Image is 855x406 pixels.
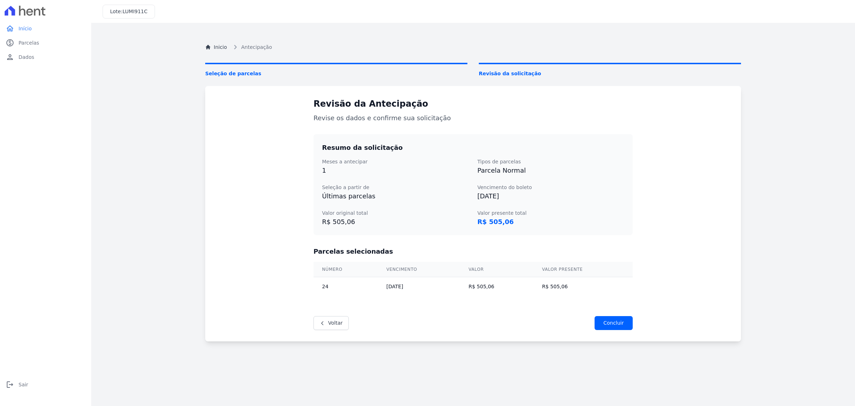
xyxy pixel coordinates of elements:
dd: [DATE] [477,191,624,201]
i: paid [6,39,14,47]
dt: Valor presente total [477,209,624,217]
i: home [6,24,14,33]
a: homeInício [3,21,88,36]
nav: Breadcrumb [205,43,741,51]
span: Revisão da solicitação [479,70,741,77]
span: Dados [19,54,34,61]
dd: R$ 505,06 [322,217,469,227]
span: LUMI911C [123,9,147,14]
i: logout [6,380,14,389]
dd: R$ 505,06 [477,217,624,227]
span: Seleção de parcelas [205,70,467,77]
dt: Vencimento do boleto [477,184,624,191]
h3: Parcelas selecionadas [313,247,633,256]
th: Vencimento [378,262,460,277]
span: Parcelas [19,39,39,46]
dd: 1 [322,166,469,175]
span: Antecipação [241,44,272,51]
a: personDados [3,50,88,64]
h2: Revise os dados e confirme sua solicitação [313,113,633,123]
nav: Progress [205,63,741,77]
dt: Meses a antecipar [322,158,469,166]
dt: Valor original total [322,209,469,217]
th: Número [313,262,378,277]
a: Voltar [313,316,349,330]
dd: Últimas parcelas [322,191,469,201]
dt: Tipos de parcelas [477,158,624,166]
td: R$ 505,06 [533,277,633,296]
th: Valor [460,262,533,277]
a: paidParcelas [3,36,88,50]
h1: Revisão da Antecipação [313,97,633,110]
a: logoutSair [3,377,88,392]
a: Inicio [205,44,227,51]
td: R$ 505,06 [460,277,533,296]
th: Valor presente [533,262,633,277]
dd: Parcela Normal [477,166,624,175]
span: Início [19,25,32,32]
input: Concluir [595,316,633,330]
i: person [6,53,14,61]
h3: Resumo da solicitação [322,143,624,152]
span: Sair [19,381,28,388]
h3: Lote: [110,8,147,15]
td: [DATE] [378,277,460,296]
dt: Seleção a partir de [322,184,469,191]
td: 24 [313,277,378,296]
